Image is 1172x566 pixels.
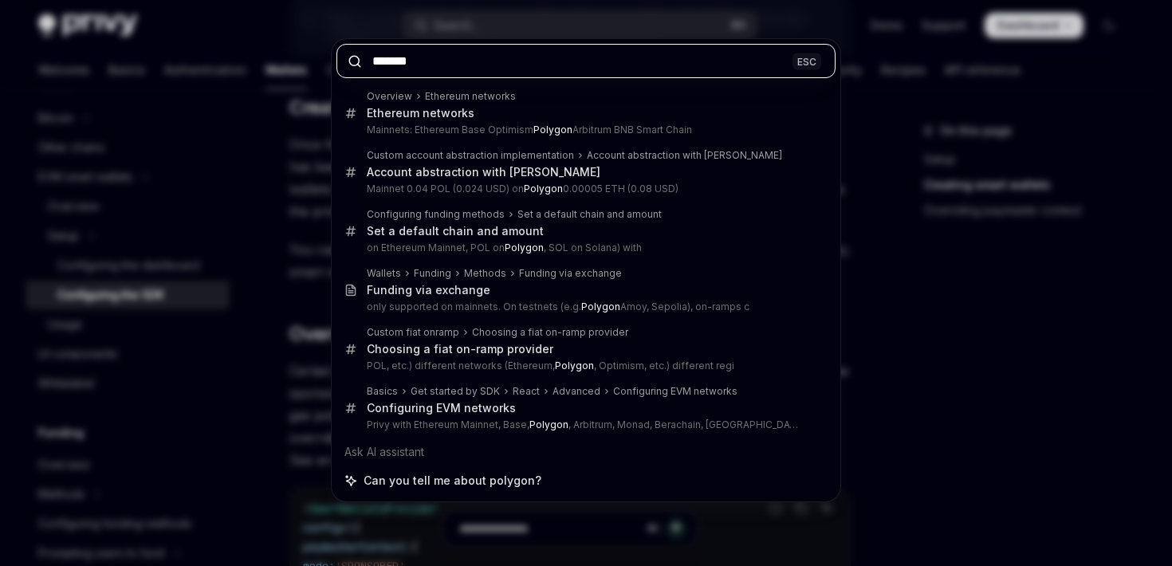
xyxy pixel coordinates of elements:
div: Get started by SDK [411,385,500,398]
p: only supported on mainnets. On testnets (e.g. Amoy, Sepolia), on-ramps c [367,301,802,313]
div: Account abstraction with [PERSON_NAME] [587,149,782,162]
div: Choosing a fiat on-ramp provider [367,342,553,356]
div: React [513,385,540,398]
div: Configuring funding methods [367,208,505,221]
div: Choosing a fiat on-ramp provider [472,326,628,339]
div: Ethereum networks [367,106,474,120]
div: Set a default chain and amount [367,224,544,238]
span: Can you tell me about polygon? [364,473,541,489]
div: Methods [464,267,506,280]
p: Mainnet 0.04 POL (0.024 USD) on 0.00005 ETH (0.08 USD) [367,183,802,195]
b: Polygon [505,242,544,254]
div: Ethereum networks [425,90,516,103]
div: Set a default chain and amount [517,208,662,221]
div: Advanced [553,385,600,398]
div: Account abstraction with [PERSON_NAME] [367,165,600,179]
div: Basics [367,385,398,398]
b: Polygon [529,419,568,430]
div: Custom account abstraction implementation [367,149,574,162]
b: Polygon [555,360,594,371]
div: Funding [414,267,451,280]
div: Ask AI assistant [336,438,836,466]
b: Polygon [581,301,620,312]
div: Funding via exchange [519,267,622,280]
div: ESC [792,53,821,69]
div: Custom fiat onramp [367,326,459,339]
p: Privy with Ethereum Mainnet, Base, , Arbitrum, Monad, Berachain, [GEOGRAPHIC_DATA], [367,419,802,431]
b: Polygon [524,183,563,195]
div: Configuring EVM networks [613,385,737,398]
div: Wallets [367,267,401,280]
p: on Ethereum Mainnet, POL on , SOL on Solana) with [367,242,802,254]
div: Overview [367,90,412,103]
b: Polygon [533,124,572,136]
p: Mainnets: Ethereum Base Optimism Arbitrum BNB Smart Chain [367,124,802,136]
div: Configuring EVM networks [367,401,516,415]
div: Funding via exchange [367,283,490,297]
p: POL, etc.) different networks (Ethereum, , Optimism, etc.) different regi [367,360,802,372]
